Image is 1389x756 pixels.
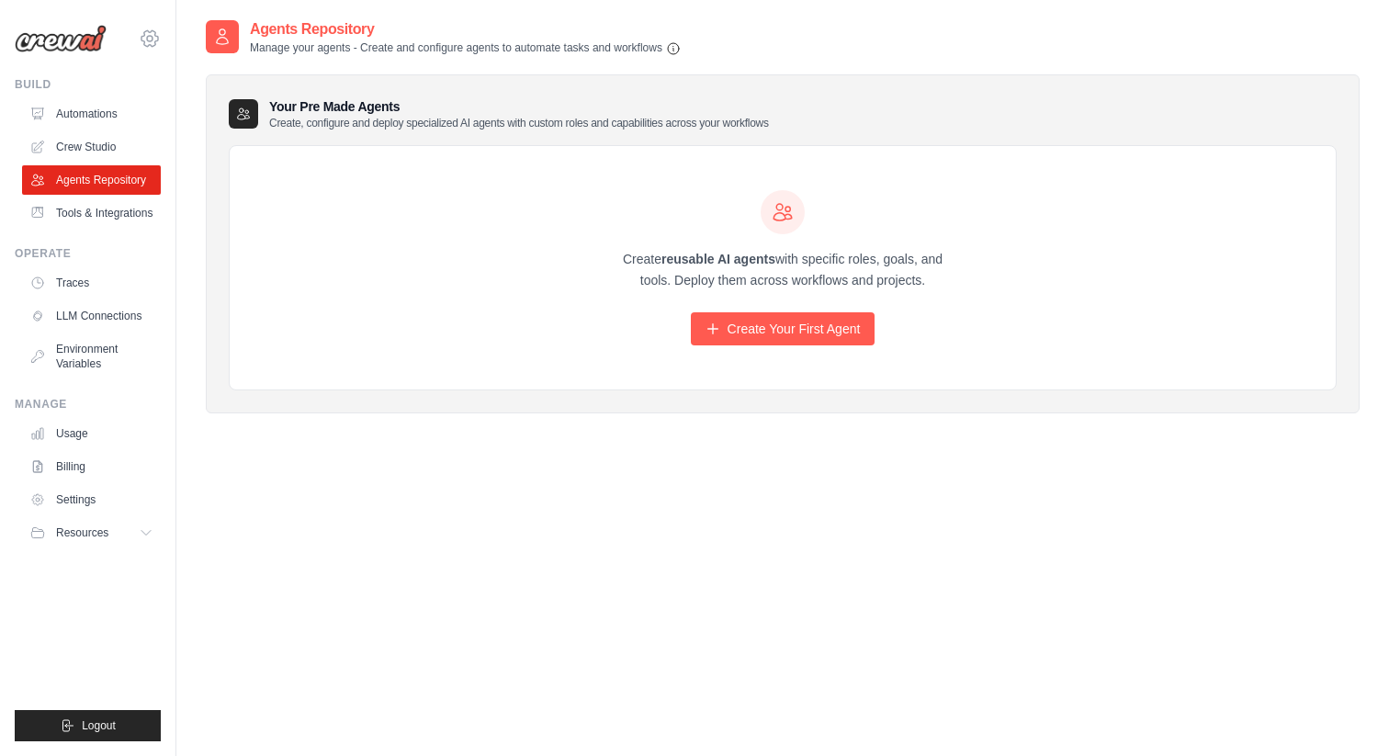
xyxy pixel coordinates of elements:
[22,268,161,298] a: Traces
[22,419,161,448] a: Usage
[22,165,161,195] a: Agents Repository
[15,25,107,52] img: Logo
[22,485,161,514] a: Settings
[22,132,161,162] a: Crew Studio
[22,518,161,547] button: Resources
[15,710,161,741] button: Logout
[15,246,161,261] div: Operate
[22,452,161,481] a: Billing
[269,97,769,130] h3: Your Pre Made Agents
[22,198,161,228] a: Tools & Integrations
[269,116,769,130] p: Create, configure and deploy specialized AI agents with custom roles and capabilities across your...
[250,40,681,56] p: Manage your agents - Create and configure agents to automate tasks and workflows
[22,301,161,331] a: LLM Connections
[22,99,161,129] a: Automations
[691,312,875,345] a: Create Your First Agent
[56,525,108,540] span: Resources
[15,77,161,92] div: Build
[661,252,775,266] strong: reusable AI agents
[15,397,161,412] div: Manage
[250,18,681,40] h2: Agents Repository
[22,334,161,378] a: Environment Variables
[82,718,116,733] span: Logout
[606,249,959,291] p: Create with specific roles, goals, and tools. Deploy them across workflows and projects.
